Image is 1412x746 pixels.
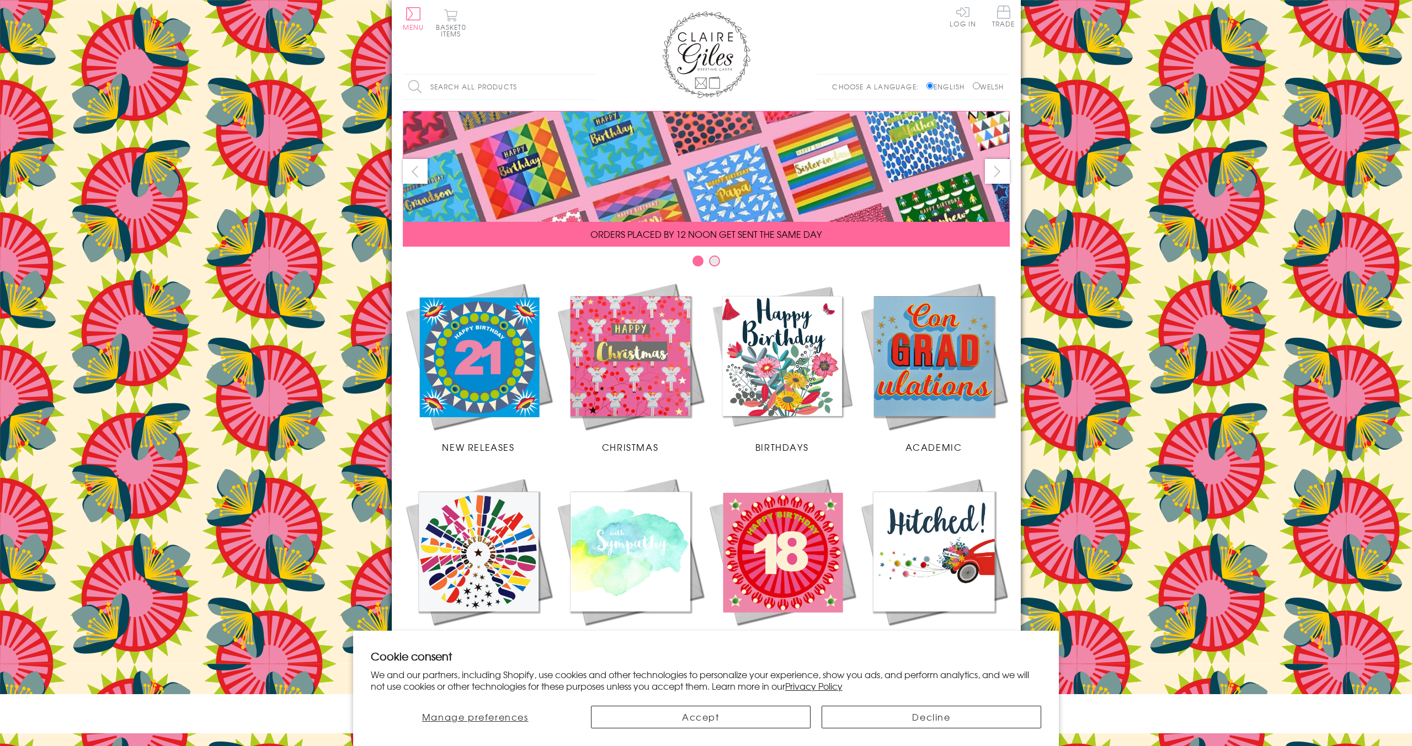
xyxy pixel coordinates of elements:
[403,476,555,649] a: Congratulations
[755,440,808,454] span: Birthdays
[602,440,658,454] span: Christmas
[706,476,858,649] a: Age Cards
[692,255,704,267] button: Carousel Page 1 (Current Slide)
[371,669,1042,692] p: We and our partners, including Shopify, use cookies and other technologies to personalize your ex...
[403,22,424,32] span: Menu
[585,74,596,99] input: Search
[403,280,555,454] a: New Releases
[590,227,822,241] span: ORDERS PLACED BY 12 NOON GET SENT THE SAME DAY
[403,7,424,30] button: Menu
[926,82,970,92] label: English
[436,9,466,37] button: Basket0 items
[858,476,1010,649] a: Wedding Occasions
[950,6,976,27] a: Log In
[822,706,1041,728] button: Decline
[371,706,580,728] button: Manage preferences
[403,255,1010,272] div: Carousel Pagination
[858,280,1010,454] a: Academic
[992,6,1015,27] span: Trade
[442,440,514,454] span: New Releases
[706,280,858,454] a: Birthdays
[926,82,934,89] input: English
[832,82,924,92] p: Choose a language:
[403,74,596,99] input: Search all products
[905,440,962,454] span: Academic
[403,159,428,184] button: prev
[662,11,750,98] img: Claire Giles Greetings Cards
[555,476,706,649] a: Sympathy
[985,159,1010,184] button: next
[441,22,466,39] span: 0 items
[973,82,980,89] input: Welsh
[422,710,529,723] span: Manage preferences
[992,6,1015,29] a: Trade
[555,280,706,454] a: Christmas
[785,679,843,692] a: Privacy Policy
[371,648,1042,664] h2: Cookie consent
[591,706,811,728] button: Accept
[709,255,720,267] button: Carousel Page 2
[973,82,1004,92] label: Welsh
